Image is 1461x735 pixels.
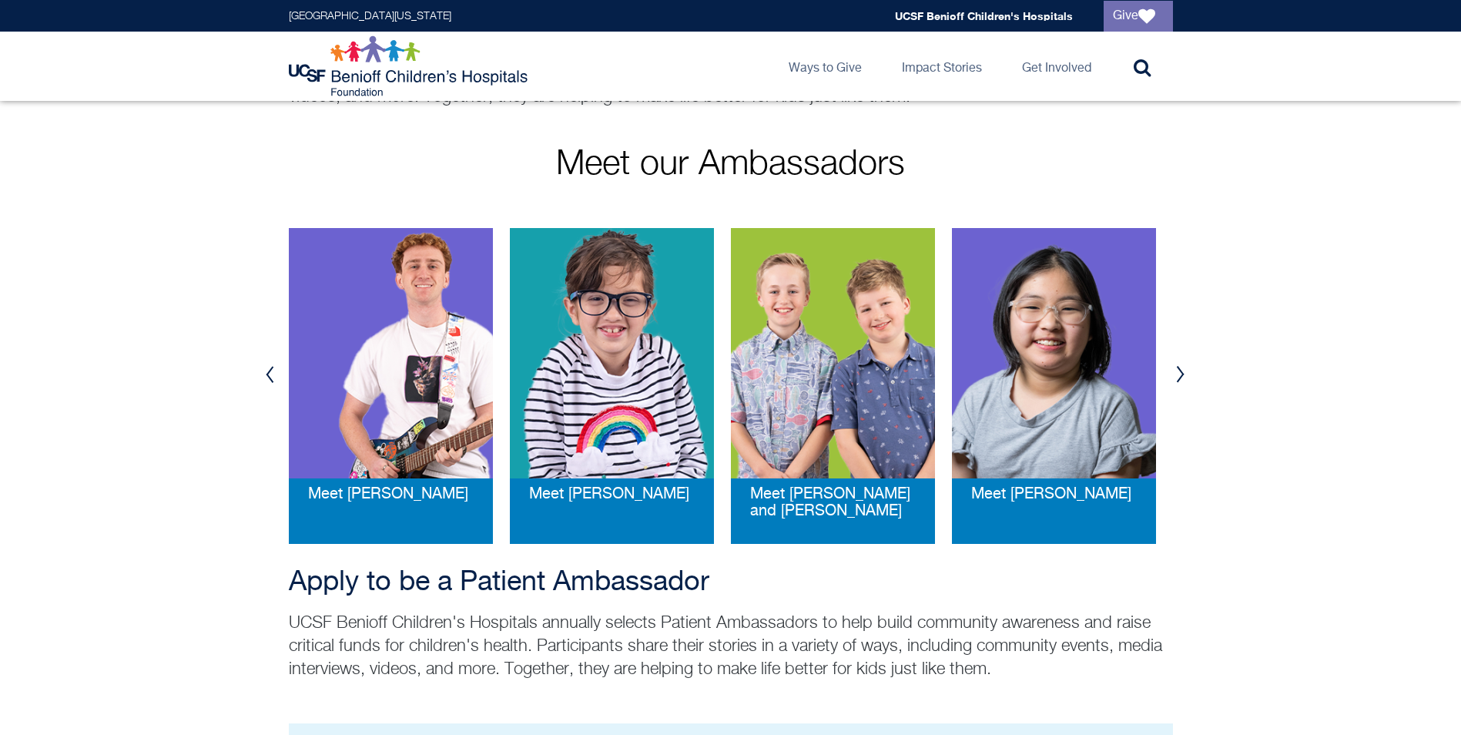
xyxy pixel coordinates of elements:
[308,486,468,502] span: Meet [PERSON_NAME]
[1104,1,1173,32] a: Give
[750,486,910,519] span: Meet [PERSON_NAME] and [PERSON_NAME]
[895,9,1073,22] a: UCSF Benioff Children's Hospitals
[289,147,1173,182] p: Meet our Ambassadors
[952,228,1156,478] img: patient ambassador ashley
[1169,351,1192,398] button: Next
[890,32,994,101] a: Impact Stories
[952,228,1156,467] a: patient ambassador ashley
[289,567,1173,598] h2: Apply to be a Patient Ambassador
[289,11,451,22] a: [GEOGRAPHIC_DATA][US_STATE]
[308,486,468,503] a: Meet [PERSON_NAME]
[289,612,1173,681] p: UCSF Benioff Children's Hospitals annually selects Patient Ambassadors to help build community aw...
[529,486,689,502] span: Meet [PERSON_NAME]
[289,35,531,97] img: Logo for UCSF Benioff Children's Hospitals Foundation
[750,486,916,520] a: Meet [PERSON_NAME] and [PERSON_NAME]
[971,486,1131,503] a: Meet [PERSON_NAME]
[259,351,282,398] button: Previous
[1010,32,1104,101] a: Get Involved
[776,32,874,101] a: Ways to Give
[529,486,689,503] a: Meet [PERSON_NAME]
[971,486,1131,502] span: Meet [PERSON_NAME]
